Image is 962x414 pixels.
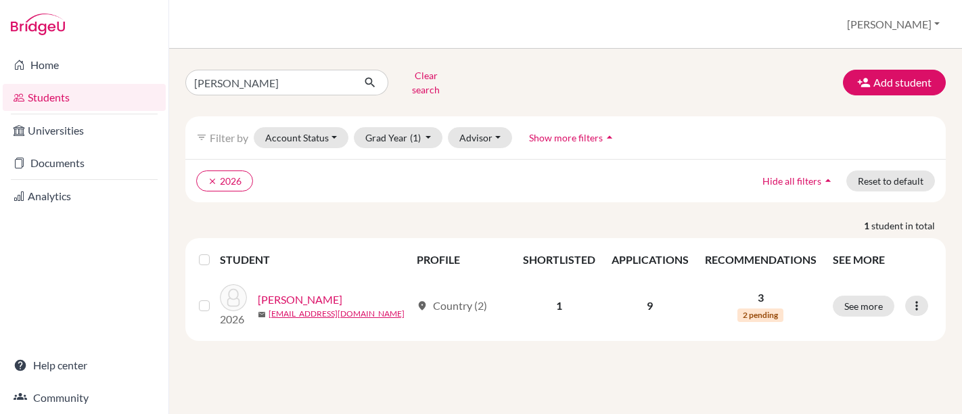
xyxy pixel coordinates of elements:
a: Home [3,51,166,78]
a: Documents [3,149,166,177]
span: mail [258,310,266,319]
button: Advisor [448,127,512,148]
a: Students [3,84,166,111]
button: See more [833,296,894,317]
th: APPLICATIONS [603,244,697,276]
th: SEE MORE [825,244,940,276]
td: 9 [603,276,697,336]
input: Find student by name... [185,70,353,95]
a: [PERSON_NAME] [258,292,342,308]
i: arrow_drop_up [603,131,616,144]
button: Show more filtersarrow_drop_up [518,127,628,148]
th: STUDENT [220,244,409,276]
button: clear2026 [196,170,253,191]
td: 1 [515,276,603,336]
th: PROFILE [409,244,515,276]
strong: 1 [864,218,871,233]
i: clear [208,177,217,186]
span: (1) [410,132,421,143]
i: filter_list [196,132,207,143]
button: Account Status [254,127,348,148]
p: 2026 [220,311,247,327]
i: arrow_drop_up [821,174,835,187]
span: Filter by [210,131,248,144]
th: SHORTLISTED [515,244,603,276]
p: 3 [705,290,817,306]
span: 2 pending [737,308,783,322]
span: student in total [871,218,946,233]
button: Grad Year(1) [354,127,443,148]
span: location_on [417,300,428,311]
button: Reset to default [846,170,935,191]
a: Community [3,384,166,411]
span: Show more filters [529,132,603,143]
a: Universities [3,117,166,144]
th: RECOMMENDATIONS [697,244,825,276]
button: [PERSON_NAME] [841,11,946,37]
div: Country (2) [417,298,487,314]
a: Help center [3,352,166,379]
span: Hide all filters [762,175,821,187]
button: Hide all filtersarrow_drop_up [751,170,846,191]
a: [EMAIL_ADDRESS][DOMAIN_NAME] [269,308,405,320]
img: Bridge-U [11,14,65,35]
img: Paiva, Pedro [220,284,247,311]
button: Add student [843,70,946,95]
button: Clear search [388,65,463,100]
a: Analytics [3,183,166,210]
